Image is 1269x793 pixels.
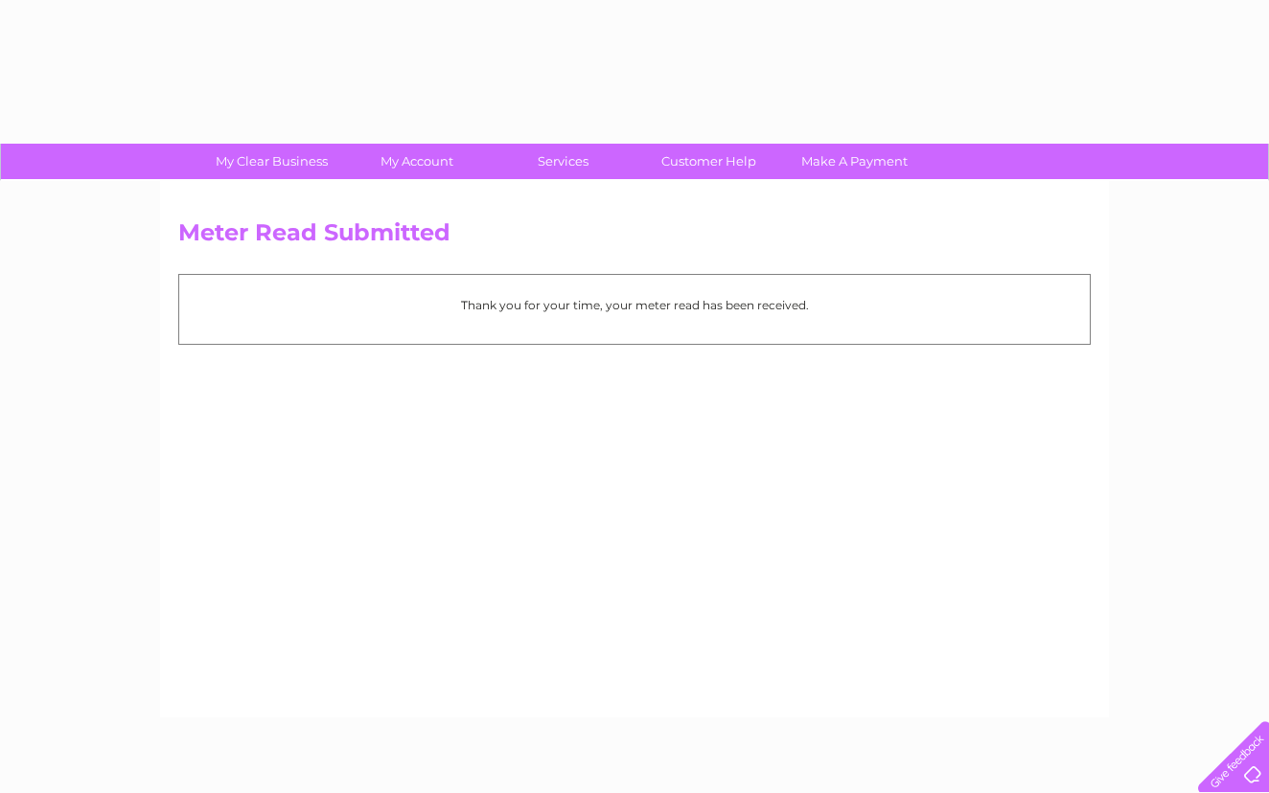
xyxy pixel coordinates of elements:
[338,144,496,179] a: My Account
[178,219,1091,256] h2: Meter Read Submitted
[193,144,351,179] a: My Clear Business
[189,296,1080,314] p: Thank you for your time, your meter read has been received.
[484,144,642,179] a: Services
[630,144,788,179] a: Customer Help
[775,144,934,179] a: Make A Payment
